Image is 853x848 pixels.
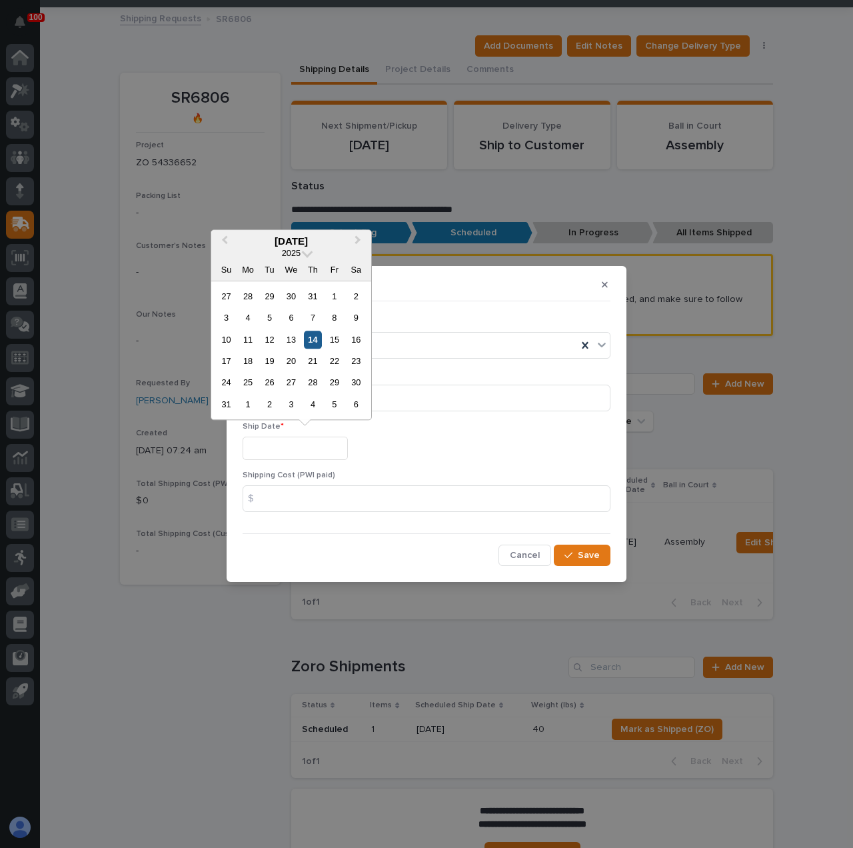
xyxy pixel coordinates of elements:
[213,231,234,253] button: Previous Month
[347,352,365,370] div: Choose Saturday, August 23rd, 2025
[325,352,343,370] div: Choose Friday, August 22nd, 2025
[217,352,235,370] div: Choose Sunday, August 17th, 2025
[498,545,551,566] button: Cancel
[282,261,300,279] div: We
[239,374,257,392] div: Choose Monday, August 25th, 2025
[239,261,257,279] div: Mo
[325,331,343,349] div: Choose Friday, August 15th, 2025
[261,331,279,349] div: Choose Tuesday, August 12th, 2025
[282,309,300,327] div: Choose Wednesday, August 6th, 2025
[347,331,365,349] div: Choose Saturday, August 16th, 2025
[243,485,269,512] div: $
[239,395,257,413] div: Choose Monday, September 1st, 2025
[510,549,540,561] span: Cancel
[304,395,322,413] div: Choose Thursday, September 4th, 2025
[347,287,365,305] div: Choose Saturday, August 2nd, 2025
[349,231,370,253] button: Next Month
[347,309,365,327] div: Choose Saturday, August 9th, 2025
[325,287,343,305] div: Choose Friday, August 1st, 2025
[239,287,257,305] div: Choose Monday, July 28th, 2025
[261,374,279,392] div: Choose Tuesday, August 26th, 2025
[282,374,300,392] div: Choose Wednesday, August 27th, 2025
[217,395,235,413] div: Choose Sunday, August 31st, 2025
[325,261,343,279] div: Fr
[282,352,300,370] div: Choose Wednesday, August 20th, 2025
[261,287,279,305] div: Choose Tuesday, July 29th, 2025
[261,309,279,327] div: Choose Tuesday, August 5th, 2025
[239,352,257,370] div: Choose Monday, August 18th, 2025
[211,235,371,247] div: [DATE]
[217,374,235,392] div: Choose Sunday, August 24th, 2025
[282,248,301,258] span: 2025
[578,549,600,561] span: Save
[325,395,343,413] div: Choose Friday, September 5th, 2025
[239,309,257,327] div: Choose Monday, August 4th, 2025
[282,395,300,413] div: Choose Wednesday, September 3rd, 2025
[304,374,322,392] div: Choose Thursday, August 28th, 2025
[304,309,322,327] div: Choose Thursday, August 7th, 2025
[304,261,322,279] div: Th
[304,352,322,370] div: Choose Thursday, August 21st, 2025
[347,374,365,392] div: Choose Saturday, August 30th, 2025
[243,423,284,431] span: Ship Date
[217,309,235,327] div: Choose Sunday, August 3rd, 2025
[261,352,279,370] div: Choose Tuesday, August 19th, 2025
[217,287,235,305] div: Choose Sunday, July 27th, 2025
[282,287,300,305] div: Choose Wednesday, July 30th, 2025
[325,309,343,327] div: Choose Friday, August 8th, 2025
[215,285,367,415] div: month 2025-08
[282,331,300,349] div: Choose Wednesday, August 13th, 2025
[261,395,279,413] div: Choose Tuesday, September 2nd, 2025
[261,261,279,279] div: Tu
[243,471,335,479] span: Shipping Cost (PWI paid)
[304,287,322,305] div: Choose Thursday, July 31st, 2025
[217,331,235,349] div: Choose Sunday, August 10th, 2025
[217,261,235,279] div: Su
[304,331,322,349] div: Choose Thursday, August 14th, 2025
[347,395,365,413] div: Choose Saturday, September 6th, 2025
[347,261,365,279] div: Sa
[239,331,257,349] div: Choose Monday, August 11th, 2025
[554,545,610,566] button: Save
[325,374,343,392] div: Choose Friday, August 29th, 2025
